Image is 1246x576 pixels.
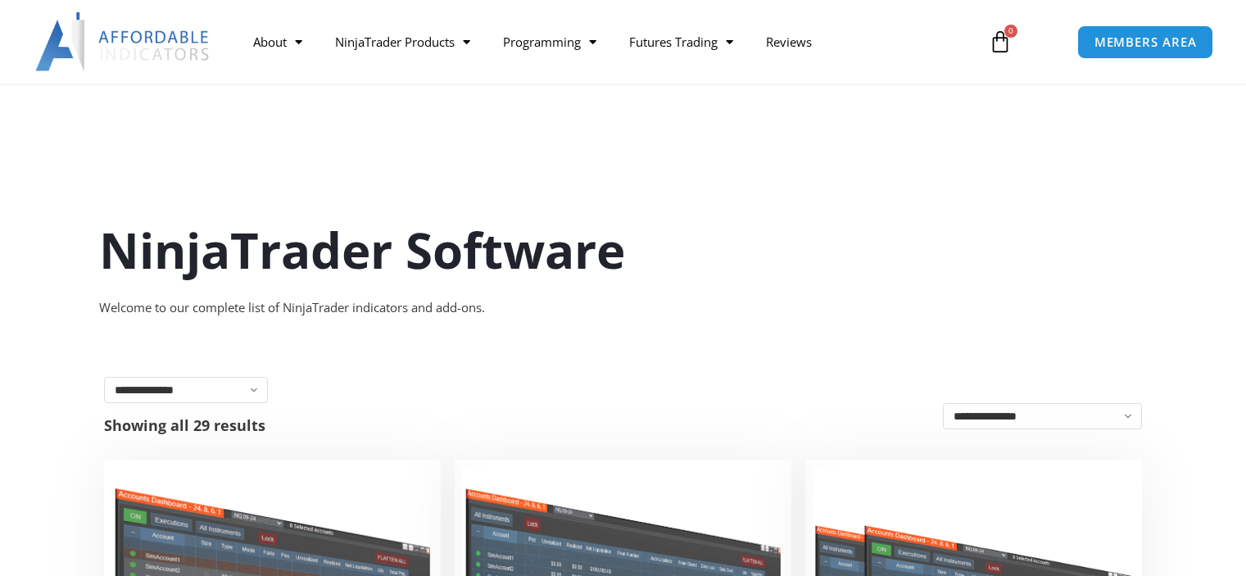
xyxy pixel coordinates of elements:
[319,23,487,61] a: NinjaTrader Products
[1094,36,1197,48] span: MEMBERS AREA
[35,12,211,71] img: LogoAI | Affordable Indicators – NinjaTrader
[943,403,1142,429] select: Shop order
[613,23,750,61] a: Futures Trading
[99,297,1148,320] div: Welcome to our complete list of NinjaTrader indicators and add-ons.
[104,418,265,433] p: Showing all 29 results
[99,215,1148,284] h1: NinjaTrader Software
[237,23,319,61] a: About
[1077,25,1214,59] a: MEMBERS AREA
[237,23,972,61] nav: Menu
[964,18,1036,66] a: 0
[1004,25,1017,38] span: 0
[750,23,828,61] a: Reviews
[487,23,613,61] a: Programming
